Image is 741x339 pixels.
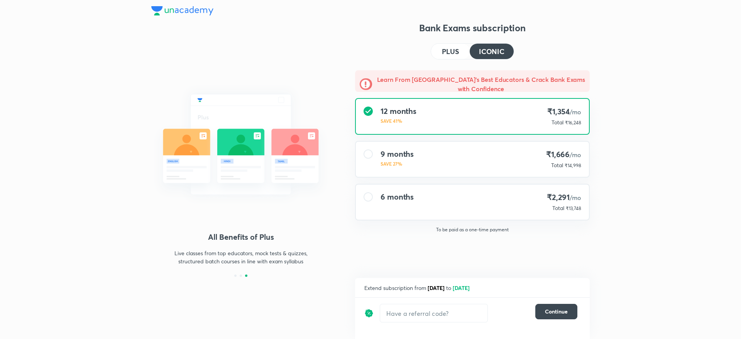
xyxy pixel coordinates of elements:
[360,78,372,90] img: -
[380,304,487,322] input: Have a referral code?
[552,119,563,126] p: Total
[381,117,416,124] p: SAVE 41%
[364,284,471,292] span: Extend subscription from to
[453,284,470,292] span: [DATE]
[479,48,504,55] h4: ICONIC
[355,22,590,34] h3: Bank Exams subscription
[547,107,581,117] h4: ₹1,354
[552,204,564,212] p: Total
[428,284,445,292] span: [DATE]
[565,163,581,168] span: ₹14,998
[381,149,414,159] h4: 9 months
[349,227,596,233] p: To be paid as a one-time payment
[381,160,414,167] p: SAVE 27%
[151,77,330,212] img: daily_live_classes_be8fa5af21.svg
[151,6,213,15] img: Company Logo
[535,304,577,319] button: Continue
[551,161,563,169] p: Total
[442,48,459,55] h4: PLUS
[545,308,568,315] span: Continue
[381,107,416,116] h4: 12 months
[570,108,581,116] span: /mo
[565,120,581,125] span: ₹16,248
[566,205,581,211] span: ₹13,748
[151,231,330,243] h4: All Benefits of Plus
[377,75,585,93] h5: Learn From [GEOGRAPHIC_DATA]'s Best Educators & Crack Bank Exams with Confidence
[546,149,581,160] h4: ₹1,666
[470,44,514,59] button: ICONIC
[364,304,374,322] img: discount
[570,193,581,202] span: /mo
[174,249,308,265] p: Live classes from top educators, mock tests & quizzes, structured batch courses in line with exam...
[570,151,581,159] span: /mo
[547,192,581,203] h4: ₹2,291
[381,192,414,202] h4: 6 months
[431,44,470,59] button: PLUS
